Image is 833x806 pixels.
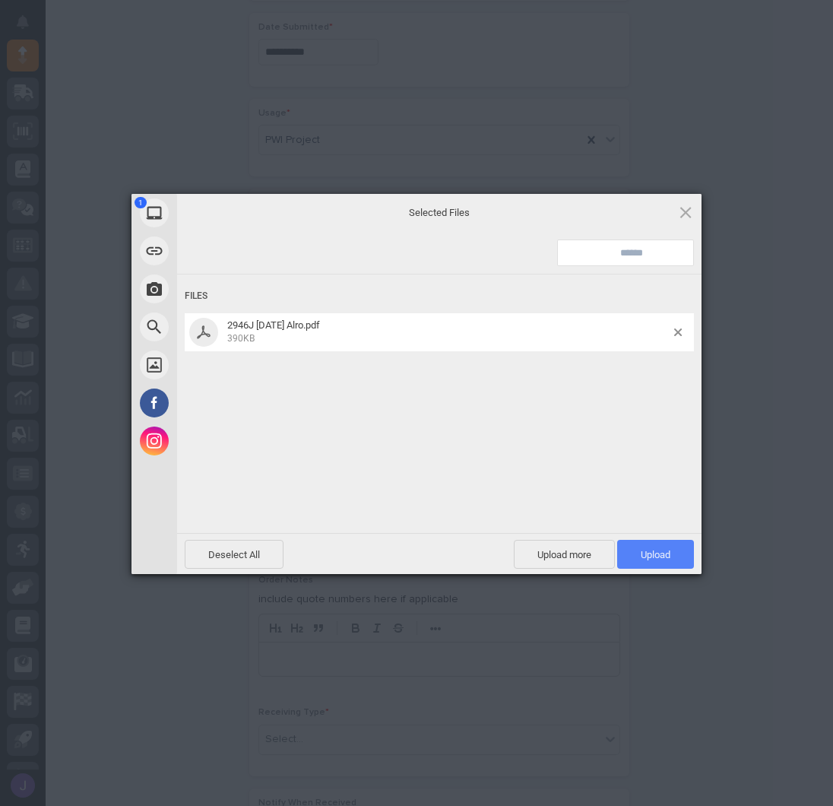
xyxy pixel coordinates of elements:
[131,422,314,460] div: Instagram
[287,206,591,220] span: Selected Files
[223,319,674,344] span: 2946J 10-2-25 Alro.pdf
[131,346,314,384] div: Unsplash
[185,282,694,310] div: Files
[227,319,320,331] span: 2946J [DATE] Alro.pdf
[131,232,314,270] div: Link (URL)
[514,540,615,569] span: Upload more
[185,540,283,569] span: Deselect All
[617,540,694,569] span: Upload
[641,549,670,560] span: Upload
[135,197,147,208] span: 1
[227,333,255,344] span: 390KB
[131,384,314,422] div: Facebook
[131,270,314,308] div: Take Photo
[131,308,314,346] div: Web Search
[131,194,314,232] div: My Device
[677,204,694,221] span: Click here or hit ESC to close picker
